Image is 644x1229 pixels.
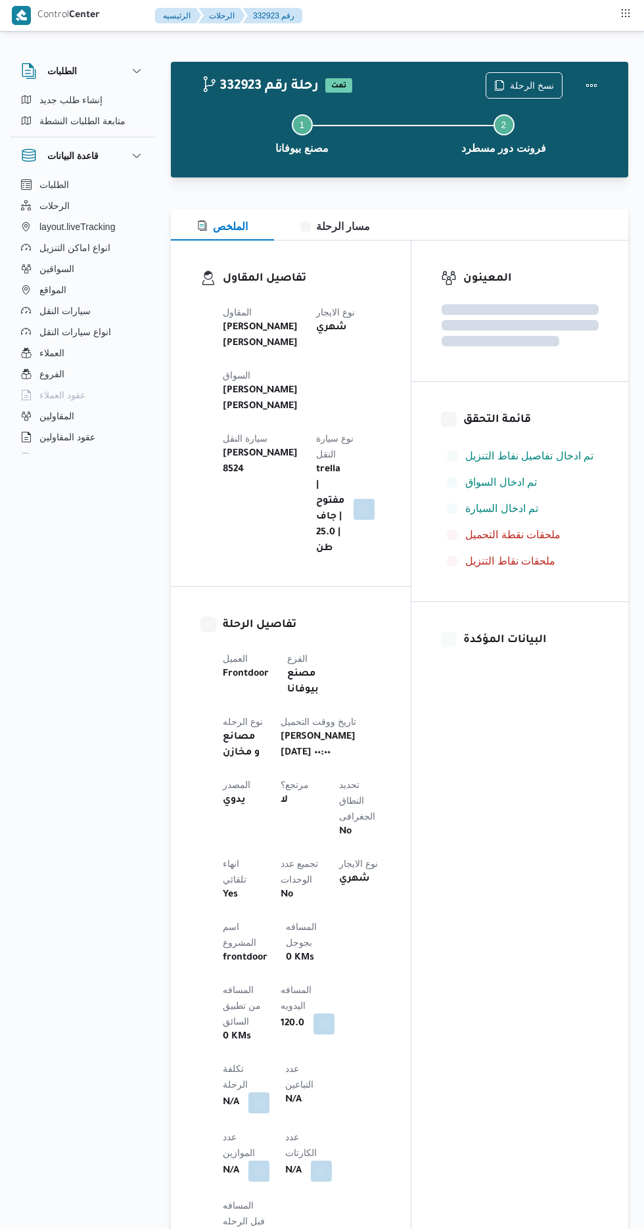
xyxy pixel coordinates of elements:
[442,472,599,493] button: تم ادخال السواق
[11,174,155,459] div: قاعدة البيانات
[21,148,145,164] button: قاعدة البيانات
[281,858,318,885] span: تجميع عدد الوحدات
[461,141,546,156] span: فرونت دور مسطرد
[339,871,370,887] b: شهري
[223,716,263,727] span: نوع الرحله
[223,666,269,682] b: Frontdoor
[281,887,293,903] b: No
[339,824,352,840] b: No
[300,221,370,232] span: مسار الرحلة
[465,553,555,569] span: ملحقات نقاط التنزيل
[16,342,150,363] button: العملاء
[281,985,311,1011] span: المسافه اليدويه
[16,406,150,427] button: المقاولين
[223,887,238,903] b: Yes
[465,501,538,517] span: تم ادخال السيارة
[39,282,66,298] span: المواقع
[12,6,31,25] img: X8yXhbKr1z7QwAAAABJRU5ErkJggg==
[465,503,538,514] span: تم ادخال السيارة
[223,985,261,1027] span: المسافه من تطبيق السائق
[39,261,74,277] span: السواقين
[16,321,150,342] button: انواع سيارات النقل
[39,92,103,108] span: إنشاء طلب جديد
[242,8,302,24] button: 332923 رقم
[285,1063,313,1090] span: عدد التباعين
[463,411,599,429] h3: قائمة التحقق
[197,221,248,232] span: الملخص
[281,716,356,727] span: تاريخ ووقت التحميل
[442,446,599,467] button: تم ادخال تفاصيل نفاط التنزيل
[223,730,262,761] b: مصانع و مخازن
[465,450,593,461] span: تم ادخال تفاصيل نفاط التنزيل
[69,11,100,21] b: Center
[39,324,111,340] span: انواع سيارات النقل
[339,779,375,822] span: تحديد النطاق الجغرافى
[465,555,555,567] span: ملحقات نقاط التنزيل
[16,258,150,279] button: السواقين
[316,320,347,336] b: شهري
[223,653,248,664] span: العميل
[465,529,561,540] span: ملحقات نقطة التحميل
[281,793,288,808] b: لا
[403,99,605,167] button: فرونت دور مسطرد
[275,141,328,156] span: مصنع بيوفانا
[285,1092,302,1108] b: N/A
[325,78,352,93] span: تمت
[39,240,110,256] span: انواع اماكن التنزيل
[39,303,91,319] span: سيارات النقل
[223,921,256,948] span: اسم المشروع
[198,8,245,24] button: الرحلات
[223,616,381,634] h3: تفاصيل الرحلة
[287,653,308,664] span: الفرع
[223,779,250,790] span: المصدر
[39,177,69,193] span: الطلبات
[39,113,126,129] span: متابعة الطلبات النشطة
[223,270,381,288] h3: تفاصيل المقاول
[281,1016,304,1032] b: 120.0
[39,450,94,466] span: اجهزة التليفون
[201,99,403,167] button: مصنع بيوفانا
[39,219,115,235] span: layout.liveTracking
[16,89,150,110] button: إنشاء طلب جديد
[300,120,305,130] span: 1
[442,498,599,519] button: تم ادخال السيارة
[578,72,605,99] button: Actions
[16,216,150,237] button: layout.liveTracking
[47,148,99,164] h3: قاعدة البيانات
[465,475,537,490] span: تم ادخال السواق
[16,427,150,448] button: عقود المقاولين
[39,345,64,361] span: العملاء
[223,950,267,966] b: frontdoor
[223,793,246,808] b: يدوي
[286,950,314,966] b: 0 KMs
[316,462,344,557] b: trella | مفتوح | جاف | 25.0 طن
[223,1095,239,1111] b: N/A
[223,307,252,317] span: المقاول
[16,279,150,300] button: المواقع
[16,300,150,321] button: سيارات النقل
[331,82,346,90] b: تمت
[16,448,150,469] button: اجهزة التليفون
[223,1200,265,1226] span: المسافه فبل الرحله
[442,551,599,572] button: ملحقات نقاط التنزيل
[281,779,309,790] span: مرتجع؟
[501,120,507,130] span: 2
[339,858,378,869] span: نوع الايجار
[463,270,599,288] h3: المعينون
[16,195,150,216] button: الرحلات
[223,1163,239,1179] b: N/A
[21,63,145,79] button: الطلبات
[155,8,201,24] button: الرئيسيه
[16,237,150,258] button: انواع اماكن التنزيل
[223,370,250,381] span: السواق
[223,858,246,885] span: انهاء تلقائي
[285,1132,317,1158] span: عدد الكارتات
[316,307,355,317] span: نوع الايجار
[223,1063,248,1090] span: تكلفة الرحلة
[281,730,356,761] b: [PERSON_NAME][DATE] ٠٠:٠٠
[442,524,599,545] button: ملحقات نقطة التحميل
[223,1029,251,1045] b: 0 KMs
[39,198,70,214] span: الرحلات
[465,448,593,464] span: تم ادخال تفاصيل نفاط التنزيل
[16,384,150,406] button: عقود العملاء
